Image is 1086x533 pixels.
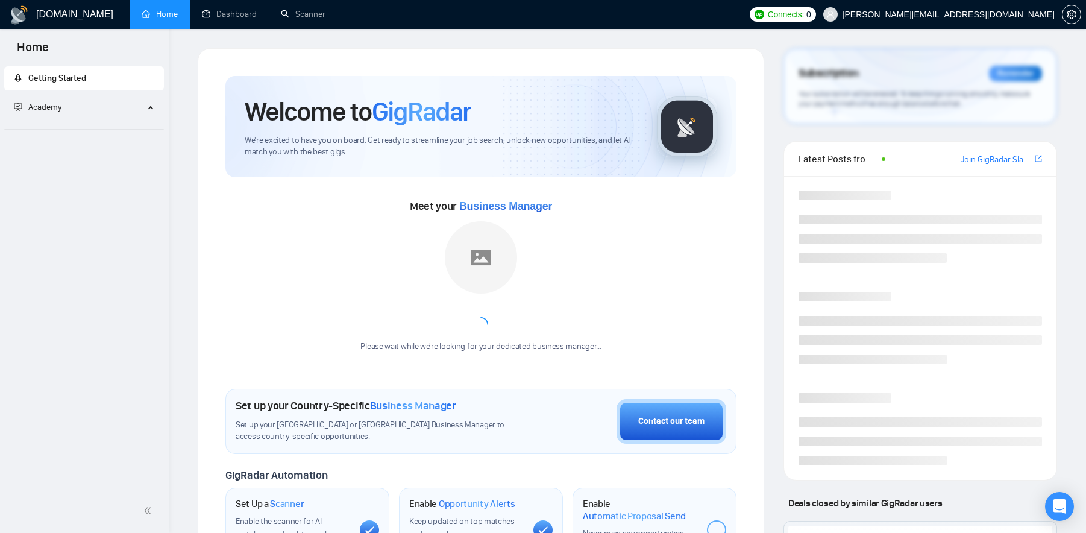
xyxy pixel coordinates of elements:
[439,498,515,510] span: Opportunity Alerts
[4,66,164,90] li: Getting Started
[799,89,1030,109] span: Your subscription will be renewed. To keep things running smoothly, make sure your payment method...
[7,39,58,64] span: Home
[202,9,257,19] a: dashboardDashboard
[1062,10,1081,19] span: setting
[638,415,705,428] div: Contact our team
[1035,153,1042,165] a: export
[370,399,456,412] span: Business Manager
[472,316,489,333] span: loading
[10,5,29,25] img: logo
[14,102,22,111] span: fund-projection-screen
[28,73,86,83] span: Getting Started
[410,200,552,213] span: Meet your
[1035,154,1042,163] span: export
[143,505,155,517] span: double-left
[353,341,608,353] div: Please wait while we're looking for your dedicated business manager...
[799,63,858,84] span: Subscription
[755,10,764,19] img: upwork-logo.png
[1062,5,1081,24] button: setting
[806,8,811,21] span: 0
[1045,492,1074,521] div: Open Intercom Messenger
[445,221,517,294] img: placeholder.png
[583,510,686,522] span: Automatic Proposal Send
[768,8,804,21] span: Connects:
[1062,10,1081,19] a: setting
[14,74,22,82] span: rocket
[617,399,726,444] button: Contact our team
[799,151,878,166] span: Latest Posts from the GigRadar Community
[372,95,471,128] span: GigRadar
[245,135,638,158] span: We're excited to have you on board. Get ready to streamline your job search, unlock new opportuni...
[236,399,456,412] h1: Set up your Country-Specific
[826,10,835,19] span: user
[783,493,947,514] span: Deals closed by similar GigRadar users
[657,96,717,157] img: gigradar-logo.png
[270,498,304,510] span: Scanner
[583,498,697,522] h1: Enable
[961,153,1032,166] a: Join GigRadar Slack Community
[4,124,164,132] li: Academy Homepage
[409,498,515,510] h1: Enable
[14,102,61,112] span: Academy
[245,95,471,128] h1: Welcome to
[459,200,552,212] span: Business Manager
[989,66,1042,81] div: Reminder
[142,9,178,19] a: homeHome
[236,420,530,443] span: Set up your [GEOGRAPHIC_DATA] or [GEOGRAPHIC_DATA] Business Manager to access country-specific op...
[236,498,304,510] h1: Set Up a
[281,9,325,19] a: searchScanner
[28,102,61,112] span: Academy
[225,468,327,482] span: GigRadar Automation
